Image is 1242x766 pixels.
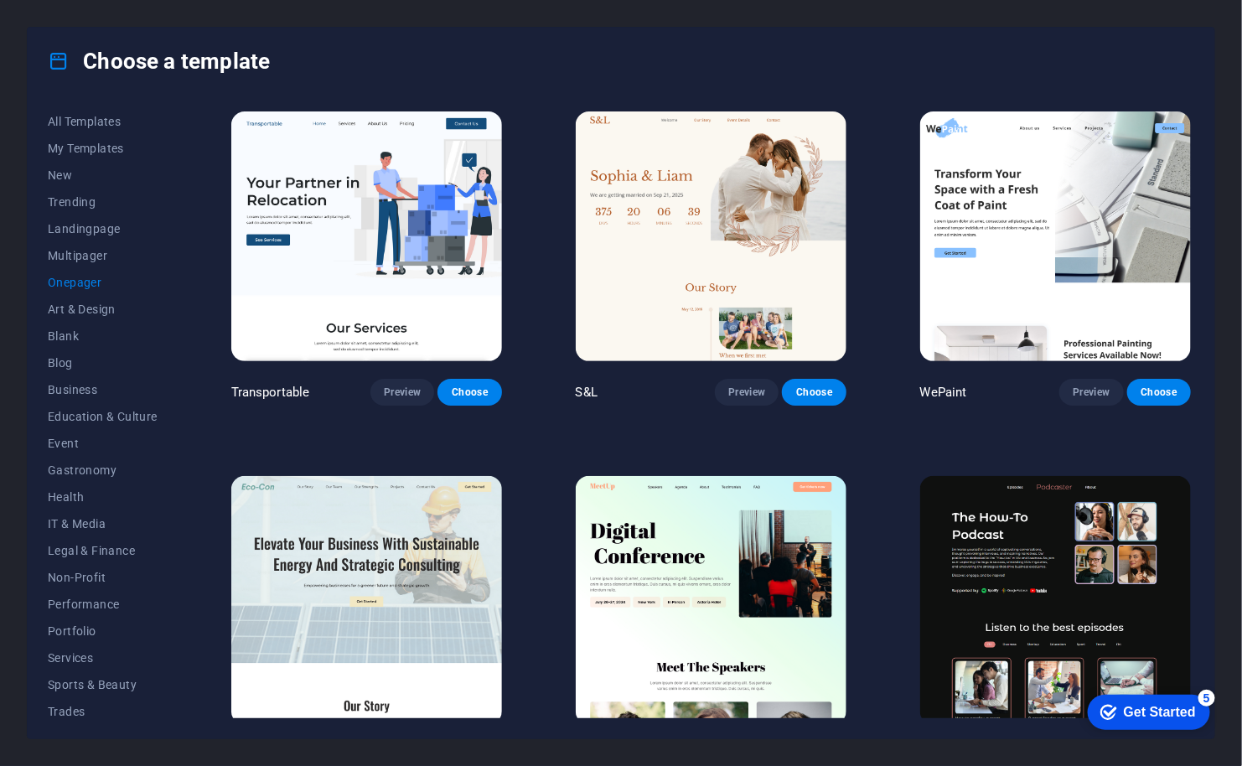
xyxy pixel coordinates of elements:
[48,108,158,135] button: All Templates
[48,624,158,638] span: Portfolio
[48,644,158,671] button: Services
[48,162,158,189] button: New
[124,3,141,20] div: 5
[48,544,158,557] span: Legal & Finance
[728,386,765,399] span: Preview
[48,195,158,209] span: Trending
[782,379,846,406] button: Choose
[48,276,158,289] span: Onepager
[451,386,488,399] span: Choose
[48,705,158,718] span: Trades
[48,249,158,262] span: Multipager
[576,384,598,401] p: S&L
[48,698,158,725] button: Trades
[48,591,158,618] button: Performance
[48,490,158,504] span: Health
[231,111,502,361] img: Transportable
[48,48,270,75] h4: Choose a template
[576,111,846,361] img: S&L
[48,242,158,269] button: Multipager
[48,383,158,396] span: Business
[48,517,158,531] span: IT & Media
[48,457,158,484] button: Gastronomy
[48,537,158,564] button: Legal & Finance
[48,484,158,510] button: Health
[920,476,1191,726] img: Podcaster
[231,476,502,726] img: Eco-Con
[1073,386,1110,399] span: Preview
[920,111,1191,361] img: WePaint
[48,376,158,403] button: Business
[49,18,122,34] div: Get Started
[48,564,158,591] button: Non-Profit
[48,598,158,611] span: Performance
[48,403,158,430] button: Education & Culture
[48,115,158,128] span: All Templates
[48,189,158,215] button: Trending
[48,618,158,644] button: Portfolio
[1059,379,1123,406] button: Preview
[48,329,158,343] span: Blank
[48,671,158,698] button: Sports & Beauty
[370,379,434,406] button: Preview
[48,135,158,162] button: My Templates
[48,410,158,423] span: Education & Culture
[48,269,158,296] button: Onepager
[48,437,158,450] span: Event
[13,8,136,44] div: Get Started 5 items remaining, 0% complete
[48,296,158,323] button: Art & Design
[48,571,158,584] span: Non-Profit
[795,386,832,399] span: Choose
[48,303,158,316] span: Art & Design
[48,430,158,457] button: Event
[48,651,158,665] span: Services
[384,386,421,399] span: Preview
[1141,386,1177,399] span: Choose
[48,510,158,537] button: IT & Media
[437,379,501,406] button: Choose
[48,349,158,376] button: Blog
[48,215,158,242] button: Landingpage
[231,384,310,401] p: Transportable
[48,678,158,691] span: Sports & Beauty
[920,384,967,401] p: WePaint
[576,476,846,726] img: MeetUp
[48,356,158,370] span: Blog
[1127,379,1191,406] button: Choose
[48,142,158,155] span: My Templates
[48,222,158,235] span: Landingpage
[48,463,158,477] span: Gastronomy
[48,323,158,349] button: Blank
[48,168,158,182] span: New
[715,379,779,406] button: Preview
